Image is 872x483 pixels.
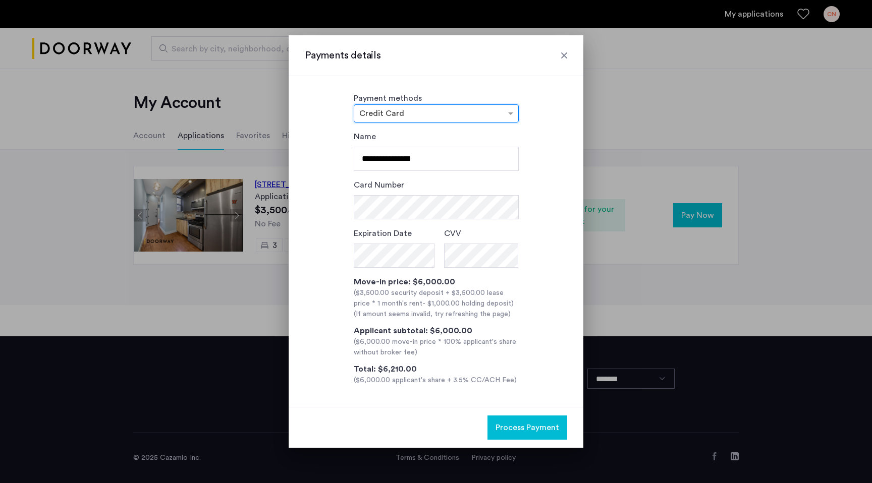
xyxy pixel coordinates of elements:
label: Payment methods [354,94,422,102]
span: Process Payment [496,421,559,434]
label: Name [354,131,376,143]
span: Total: $6,210.00 [354,365,417,373]
div: (If amount seems invalid, try refreshing the page) [354,309,519,320]
label: Expiration Date [354,227,412,239]
div: ($6,000.00 move-in price * 100% applicant's share without broker fee) [354,337,519,358]
div: Move-in price: $6,000.00 [354,276,519,288]
h3: Payments details [305,48,567,63]
div: ($3,500.00 security deposit + $3,500.00 lease price * 1 month's rent ) [354,288,519,309]
button: button [487,415,567,440]
label: CVV [444,227,461,239]
span: - $1,000.00 holding deposit [422,300,511,307]
div: ($6,000.00 applicant's share + 3.5% CC/ACH Fee) [354,375,519,386]
div: Applicant subtotal: $6,000.00 [354,325,519,337]
label: Card Number [354,179,404,191]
